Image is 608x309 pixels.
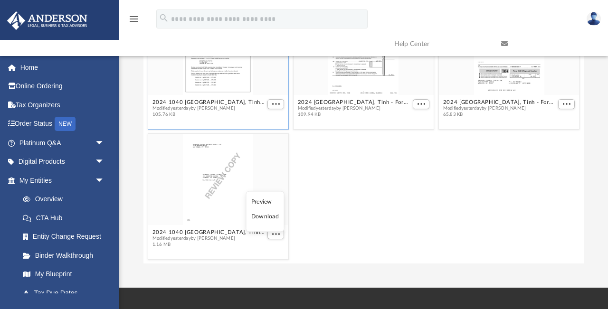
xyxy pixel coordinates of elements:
a: Entity Change Request [13,227,119,246]
span: 109.94 KB [297,112,410,118]
span: Modified yesterday by [PERSON_NAME] [297,105,410,112]
button: More options [267,229,284,239]
ul: More options [246,191,284,232]
button: More options [267,99,284,109]
a: Order StatusNEW [7,114,119,134]
button: More options [412,99,429,109]
a: Home [7,58,119,77]
span: arrow_drop_down [95,171,114,190]
li: Download [251,212,279,222]
a: My Blueprint [13,265,114,284]
a: Platinum Q&Aarrow_drop_down [7,133,119,152]
span: Modified yesterday by [PERSON_NAME] [443,105,556,112]
a: Overview [13,190,119,209]
a: menu [128,18,140,25]
a: Digital Productsarrow_drop_down [7,152,119,171]
i: search [159,13,169,23]
span: 1.16 MB [152,242,265,248]
button: More options [558,99,575,109]
div: grid [143,48,584,264]
a: CTA Hub [13,208,119,227]
i: menu [128,13,140,25]
span: arrow_drop_down [95,133,114,153]
a: Tax Due Dates [13,283,119,302]
span: Modified yesterday by [PERSON_NAME] [152,235,265,242]
button: 2024 [GEOGRAPHIC_DATA], Tinh - Form 1040-V Payment Voucher.pdf [443,99,556,105]
img: User Pic [587,12,601,26]
a: Binder Walkthrough [13,246,119,265]
span: arrow_drop_down [95,152,114,172]
span: 105.76 KB [152,112,265,118]
button: 2024 1040 [GEOGRAPHIC_DATA], Tinh - Review Copy.pdf [152,229,265,235]
div: NEW [55,117,76,131]
button: 2024 [GEOGRAPHIC_DATA], Tinh - Form 1040-ES Estimated Tax Payment.pdf [297,99,410,105]
span: Modified yesterday by [PERSON_NAME] [152,105,265,112]
button: 2024 1040 [GEOGRAPHIC_DATA], Tinh - Filing Instructions.pdf [152,99,265,105]
span: 65.83 KB [443,112,556,118]
a: My Entitiesarrow_drop_down [7,171,119,190]
a: Tax Organizers [7,95,119,114]
a: Help Center [387,25,494,63]
li: Preview [251,197,279,206]
a: Online Ordering [7,77,119,96]
img: Anderson Advisors Platinum Portal [4,11,90,30]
